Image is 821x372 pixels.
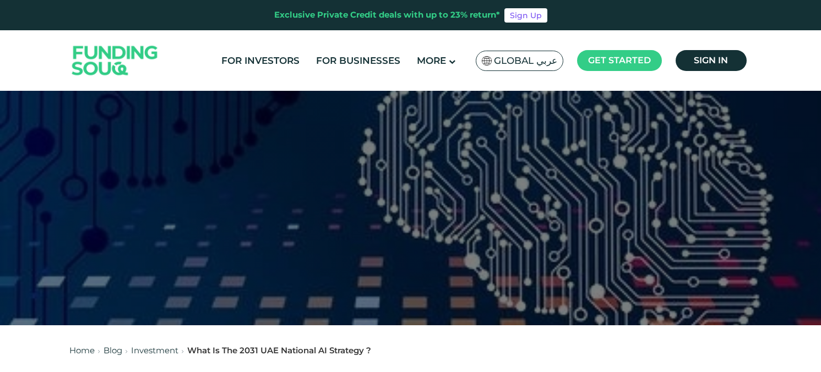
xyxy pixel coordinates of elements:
img: SA Flag [482,56,492,65]
span: More [417,55,446,66]
span: Get started [588,55,651,65]
a: Blog [104,345,122,355]
div: What Is The 2031 UAE National AI Strategy ? [187,344,371,357]
div: Exclusive Private Credit deals with up to 23% return* [274,9,500,21]
img: Logo [61,33,169,89]
a: For Businesses [313,52,403,70]
a: Sign in [676,50,747,71]
a: Investment [131,345,178,355]
span: Global عربي [494,54,557,67]
span: Sign in [694,55,728,65]
a: Sign Up [504,8,547,23]
a: Home [69,345,95,355]
a: For Investors [219,52,302,70]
